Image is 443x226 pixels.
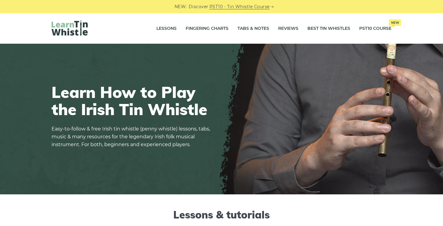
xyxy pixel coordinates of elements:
[52,125,214,149] p: Easy-to-follow & free Irish tin whistle (penny whistle) lessons, tabs, music & many resources for...
[389,19,401,26] span: New
[307,21,350,36] a: Best Tin Whistles
[237,21,269,36] a: Tabs & Notes
[52,20,88,36] img: LearnTinWhistle.com
[186,21,228,36] a: Fingering Charts
[52,83,214,118] h1: Learn How to Play the Irish Tin Whistle
[359,21,391,36] a: PST10 CourseNew
[156,21,177,36] a: Lessons
[278,21,298,36] a: Reviews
